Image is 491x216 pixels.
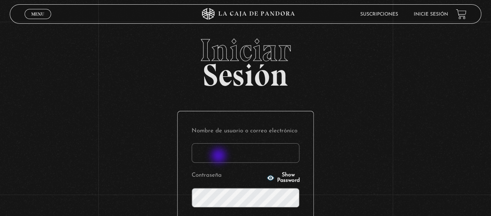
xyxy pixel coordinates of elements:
[277,172,299,183] span: Show Password
[414,12,448,17] a: Inicie sesión
[10,35,481,66] span: Iniciar
[267,172,299,183] button: Show Password
[192,170,264,182] label: Contraseña
[192,125,299,137] label: Nombre de usuario o correo electrónico
[360,12,398,17] a: Suscripciones
[10,35,481,84] h2: Sesión
[29,18,47,24] span: Cerrar
[31,12,44,16] span: Menu
[456,9,466,19] a: View your shopping cart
